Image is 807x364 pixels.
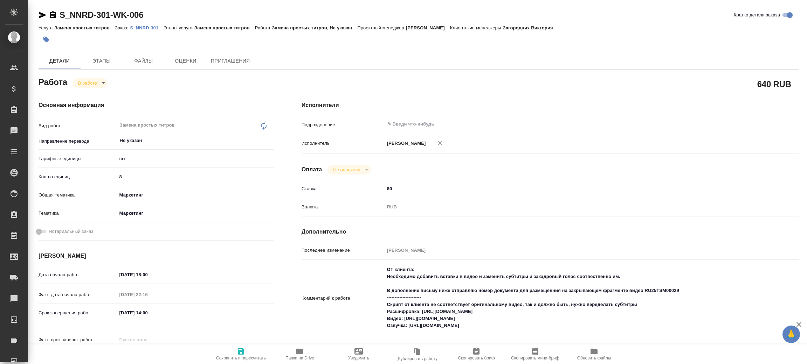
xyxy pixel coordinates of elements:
[302,121,385,128] p: Подразделение
[115,25,130,30] p: Заказ:
[49,11,57,19] button: Скопировать ссылку
[39,75,67,88] h2: Работа
[39,271,117,278] p: Дата начала работ
[302,204,385,210] p: Валюта
[60,10,143,20] a: S_NNRD-301-WK-006
[302,344,385,351] p: Путь на drive
[285,356,314,361] span: Папка на Drive
[73,78,108,88] div: В работе
[385,201,758,213] div: RUB
[388,344,447,364] button: Дублировать работу
[385,245,758,255] input: Пустое поле
[76,80,99,86] button: В работе
[216,356,266,361] span: Сохранить и пересчитать
[506,344,565,364] button: Скопировать мини-бриф
[39,11,47,19] button: Скопировать ссылку для ЯМессенджера
[117,172,274,182] input: ✎ Введи что-нибудь
[39,336,117,343] p: Факт. срок заверш. работ
[302,295,385,302] p: Комментарий к работе
[357,25,406,30] p: Проектный менеджер
[577,356,611,361] span: Обновить файлы
[503,25,558,30] p: Загородних Виктория
[385,140,426,147] p: [PERSON_NAME]
[458,356,495,361] span: Скопировать бриф
[398,356,437,361] span: Дублировать работу
[39,173,117,180] p: Кол-во единиц
[39,192,117,199] p: Общая тематика
[785,327,797,342] span: 🙏
[302,228,799,236] h4: Дополнительно
[39,210,117,217] p: Тематика
[782,326,800,343] button: 🙏
[212,344,270,364] button: Сохранить и пересчитать
[433,135,448,151] button: Удалить исполнителя
[39,25,54,30] p: Услуга
[117,270,178,280] input: ✎ Введи что-нибудь
[734,12,780,19] span: Кратко детали заказа
[117,308,178,318] input: ✎ Введи что-нибудь
[385,264,758,331] textarea: ОТ клиента: Необходимо добавить вставки в видео и заменить субтитры и закадровый голос соотвестве...
[302,185,385,192] p: Ставка
[255,25,272,30] p: Работа
[39,291,117,298] p: Факт. дата начала работ
[302,101,799,109] h4: Исполнители
[39,252,274,260] h4: [PERSON_NAME]
[117,335,178,345] input: Пустое поле
[272,25,357,30] p: Замена простых титров, Не указан
[270,140,271,141] button: Open
[54,25,115,30] p: Замена простых титров
[194,25,255,30] p: Замена простых титров
[270,344,329,364] button: Папка на Drive
[39,32,54,47] button: Добавить тэг
[130,24,164,30] a: S_NNRD-301
[117,153,274,165] div: шт
[39,138,117,145] p: Направление перевода
[302,140,385,147] p: Исполнитель
[331,167,362,173] button: Не оплачена
[385,341,758,353] textarea: /Clients/Novo Nordisk/Orders/S_NNRD-301/Multimedia/S_NNRD-301-WK-006
[39,101,274,109] h4: Основная информация
[49,228,93,235] span: Нотариальный заказ
[43,57,76,65] span: Детали
[447,344,506,364] button: Скопировать бриф
[387,120,732,128] input: ✎ Введи что-нибудь
[39,309,117,316] p: Срок завершения работ
[169,57,202,65] span: Оценки
[39,155,117,162] p: Тарифные единицы
[164,25,194,30] p: Этапы услуги
[302,165,322,174] h4: Оплата
[511,356,559,361] span: Скопировать мини-бриф
[127,57,160,65] span: Файлы
[327,165,371,174] div: В работе
[348,356,369,361] span: Уведомить
[302,247,385,254] p: Последнее изменение
[406,25,450,30] p: [PERSON_NAME]
[565,344,623,364] button: Обновить файлы
[117,290,178,300] input: Пустое поле
[39,122,117,129] p: Вид работ
[754,123,756,125] button: Open
[450,25,503,30] p: Клиентские менеджеры
[117,207,274,219] div: Маркетинг
[85,57,118,65] span: Этапы
[329,344,388,364] button: Уведомить
[211,57,250,65] span: Приглашения
[117,189,274,201] div: Маркетинг
[757,78,791,90] h2: 640 RUB
[385,184,758,194] input: ✎ Введи что-нибудь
